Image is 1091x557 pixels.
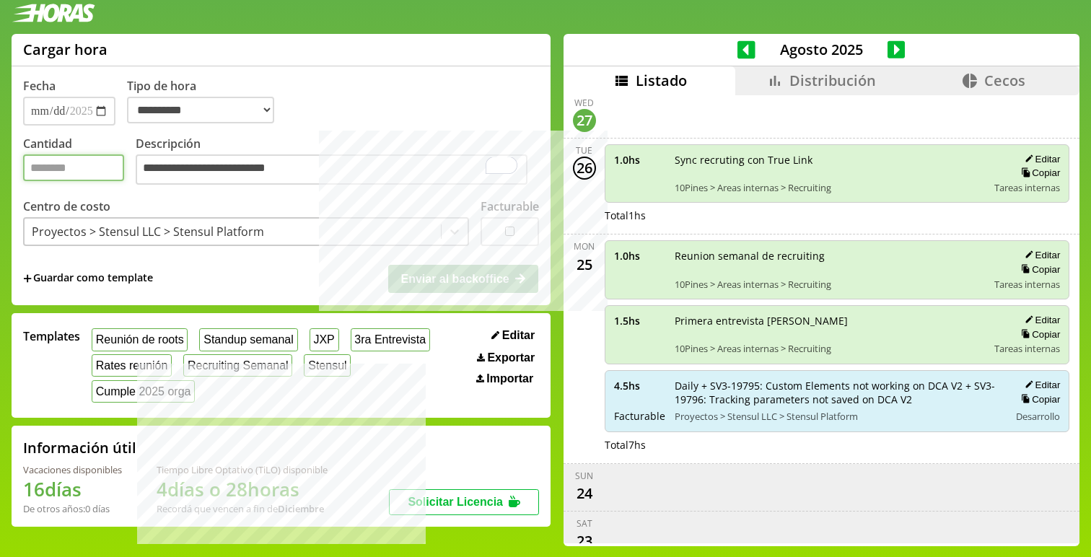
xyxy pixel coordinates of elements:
[575,470,593,482] div: Sun
[23,198,110,214] label: Centro de costo
[23,438,136,457] h2: Información útil
[994,342,1060,355] span: Tareas internas
[564,95,1079,544] div: scrollable content
[23,136,136,188] label: Cantidad
[389,489,539,515] button: Solicitar Licencia
[675,249,985,263] span: Reunion semanal de recruiting
[23,271,153,286] span: +Guardar como template
[573,482,596,505] div: 24
[487,351,535,364] span: Exportar
[1020,153,1060,165] button: Editar
[984,71,1025,90] span: Cecos
[994,181,1060,194] span: Tareas internas
[675,153,985,167] span: Sync recruting con True Link
[32,224,264,240] div: Proyectos > Stensul LLC > Stensul Platform
[157,463,328,476] div: Tiempo Libre Optativo (TiLO) disponible
[1017,263,1060,276] button: Copiar
[12,4,95,22] img: logotipo
[675,181,985,194] span: 10Pines > Areas internas > Recruiting
[278,502,324,515] b: Diciembre
[573,109,596,132] div: 27
[636,71,687,90] span: Listado
[127,97,274,123] select: Tipo de hora
[473,351,539,365] button: Exportar
[1016,410,1060,423] span: Desarrollo
[614,153,665,167] span: 1.0 hs
[310,328,339,351] button: JXP
[157,476,328,502] h1: 4 días o 28 horas
[136,154,527,185] textarea: To enrich screen reader interactions, please activate Accessibility in Grammarly extension settings
[1017,328,1060,341] button: Copiar
[23,78,56,94] label: Fecha
[183,354,292,377] button: Recruiting Semanal
[92,380,195,403] button: Cumple 2025 orga
[994,278,1060,291] span: Tareas internas
[136,136,539,188] label: Descripción
[1017,167,1060,179] button: Copiar
[157,502,328,515] div: Recordá que vencen a fin de
[1020,379,1060,391] button: Editar
[23,154,124,181] input: Cantidad
[1020,314,1060,326] button: Editar
[576,144,592,157] div: Tue
[304,354,351,377] button: Stensul
[675,379,1000,406] span: Daily + SV3-19795: Custom Elements not working on DCA V2 + SV3-19796: Tracking parameters not sav...
[486,372,533,385] span: Importar
[351,328,430,351] button: 3ra Entrevista
[605,438,1070,452] div: Total 7 hs
[1017,393,1060,405] button: Copiar
[23,463,122,476] div: Vacaciones disponibles
[23,271,32,286] span: +
[408,496,503,508] span: Solicitar Licencia
[92,354,172,377] button: Rates reunión
[573,253,596,276] div: 25
[675,410,1000,423] span: Proyectos > Stensul LLC > Stensul Platform
[1020,249,1060,261] button: Editar
[573,157,596,180] div: 26
[573,530,596,553] div: 23
[92,328,188,351] button: Reunión de roots
[487,328,539,343] button: Editar
[23,40,108,59] h1: Cargar hora
[675,278,985,291] span: 10Pines > Areas internas > Recruiting
[614,314,665,328] span: 1.5 hs
[789,71,876,90] span: Distribución
[605,209,1070,222] div: Total 1 hs
[23,502,122,515] div: De otros años: 0 días
[675,342,985,355] span: 10Pines > Areas internas > Recruiting
[199,328,297,351] button: Standup semanal
[755,40,888,59] span: Agosto 2025
[502,329,535,342] span: Editar
[23,476,122,502] h1: 16 días
[23,328,80,344] span: Templates
[574,240,595,253] div: Mon
[127,78,286,126] label: Tipo de hora
[574,97,594,109] div: Wed
[614,249,665,263] span: 1.0 hs
[614,379,665,392] span: 4.5 hs
[675,314,985,328] span: Primera entrevista [PERSON_NAME]
[481,198,539,214] label: Facturable
[614,409,665,423] span: Facturable
[577,517,592,530] div: Sat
